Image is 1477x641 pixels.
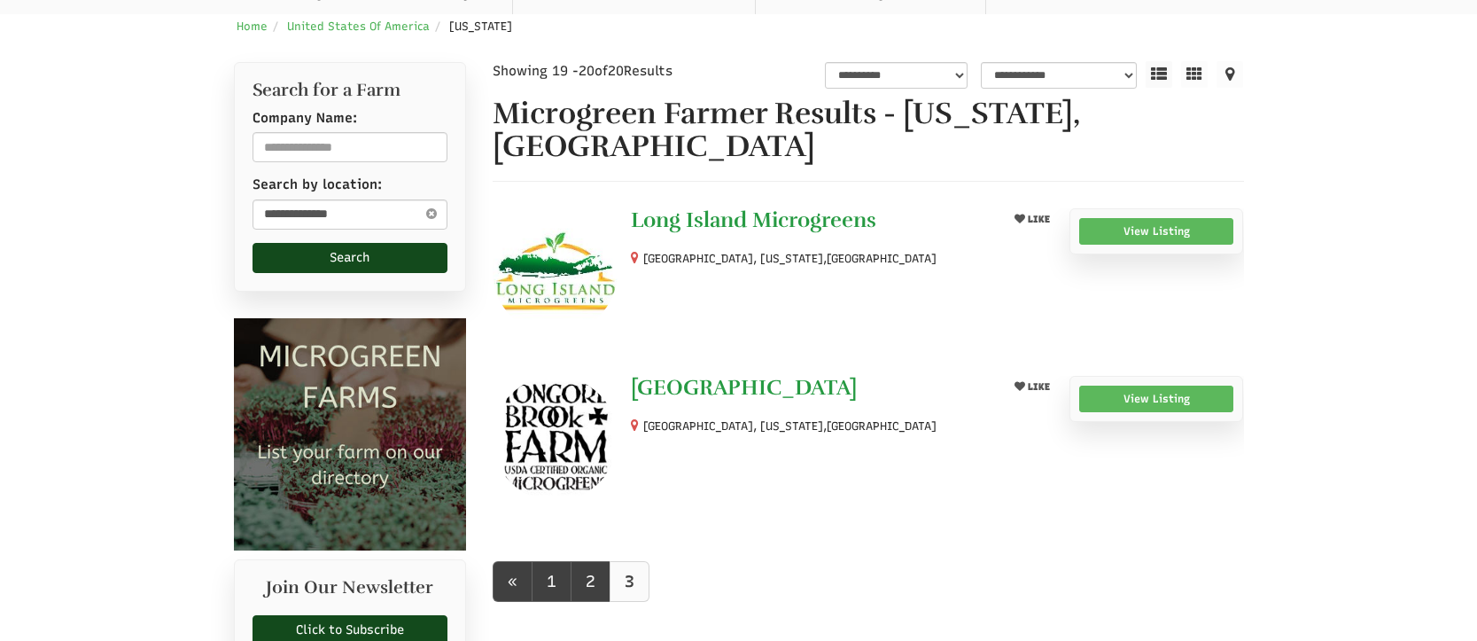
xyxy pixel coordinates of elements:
label: Company Name: [253,109,357,128]
button: LIKE [1008,376,1056,398]
a: Home [237,20,268,33]
select: overall_rating_filter-1 [825,62,968,89]
div: Showing 19 - of Results [493,62,742,81]
a: United States Of America [287,20,430,33]
b: 3 [625,572,634,591]
a: View Listing [1079,386,1234,412]
span: [GEOGRAPHIC_DATA] [827,251,937,267]
span: LIKE [1025,381,1050,393]
span: [GEOGRAPHIC_DATA] [827,418,937,434]
span: « [508,572,517,591]
img: Long Island Microgreens [493,208,618,333]
a: prev [493,561,532,602]
select: sortbox-1 [981,62,1137,89]
a: 3 [610,561,649,602]
span: [GEOGRAPHIC_DATA] [631,374,857,401]
h2: Join Our Newsletter [253,578,448,606]
button: LIKE [1008,208,1056,231]
h1: Microgreen Farmer Results - [US_STATE], [GEOGRAPHIC_DATA] [493,98,1244,164]
a: View Listing [1079,218,1234,245]
img: Microgreen Farms list your microgreen farm today [234,318,467,551]
img: Tongore Brook Farm [493,376,618,501]
small: [GEOGRAPHIC_DATA], [US_STATE], [643,252,937,265]
span: LIKE [1025,214,1050,225]
a: 2 [571,561,610,602]
span: 20 [579,63,595,79]
span: [US_STATE] [449,20,512,33]
a: Long Island Microgreens [631,208,993,236]
label: Search by location: [253,176,382,194]
button: Search [253,243,448,273]
span: 20 [608,63,624,79]
a: [GEOGRAPHIC_DATA] [631,376,993,403]
h2: Search for a Farm [253,81,448,100]
a: 1 [532,561,571,602]
span: Long Island Microgreens [631,207,876,233]
small: [GEOGRAPHIC_DATA], [US_STATE], [643,419,937,433]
